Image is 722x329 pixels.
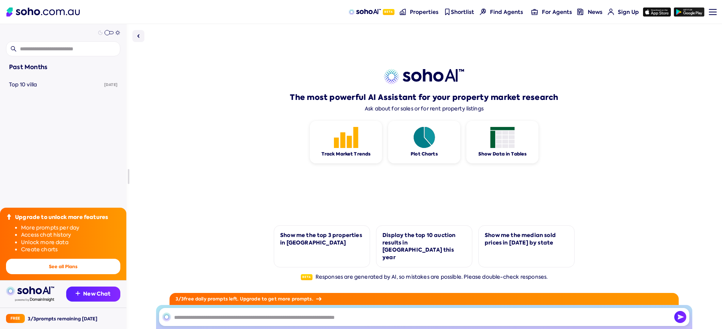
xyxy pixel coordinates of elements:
[411,151,438,157] div: Plot Charts
[674,311,686,323] button: Send
[531,9,538,15] img: for-agents-nav icon
[15,298,54,302] img: Data provided by Domain Insight
[6,77,101,93] a: Top 10 villa
[674,8,704,17] img: google-play icon
[608,9,614,15] img: for-agents-nav icon
[21,239,120,246] li: Unlock more data
[21,224,120,232] li: More prompts per day
[6,8,80,17] img: Soho Logo
[577,9,584,15] img: news-nav icon
[542,8,572,16] span: For Agents
[6,314,25,323] div: Free
[334,127,358,148] img: Feature 1 icon
[9,62,117,72] div: Past Months
[410,8,438,16] span: Properties
[618,8,639,16] span: Sign Up
[490,8,523,16] span: Find Agents
[76,291,80,296] img: Recommendation icon
[134,32,143,41] img: Sidebar toggle icon
[478,151,527,157] div: Show Data in Tables
[322,151,371,157] div: Track Market Trends
[170,293,679,305] div: 3 / 3 free daily prompts left. Upgrade to get more prompts.
[588,8,602,16] span: News
[280,232,364,246] div: Show me the top 3 properties in [GEOGRAPHIC_DATA]
[316,297,322,301] img: Arrow icon
[412,127,437,148] img: Feature 1 icon
[6,287,54,296] img: sohoai logo
[400,9,406,15] img: properties-nav icon
[444,9,450,15] img: shortlist-nav icon
[480,9,486,15] img: Find agents icon
[6,259,120,274] button: See all Plans
[485,232,568,246] div: Show me the median sold prices in [DATE] by state
[384,69,464,84] img: sohoai logo
[451,8,474,16] span: Shortlist
[674,311,686,323] img: Send icon
[290,92,558,103] h1: The most powerful AI Assistant for your property market research
[6,214,12,220] img: Upgrade icon
[21,231,120,239] li: Access chat history
[9,81,101,89] div: Top 10 villa
[101,77,120,93] div: [DATE]
[15,214,108,221] div: Upgrade to unlock more features
[66,287,120,302] button: New Chat
[490,127,515,148] img: Feature 1 icon
[301,273,548,281] div: Responses are generated by AI, so mistakes are possible. Please double-check responses.
[382,232,466,261] div: Display the top 10 auction results in [GEOGRAPHIC_DATA] this year
[349,9,381,15] img: sohoAI logo
[383,9,394,15] span: Beta
[28,315,97,322] div: 3 / 3 prompts remaining [DATE]
[301,274,312,280] span: Beta
[21,246,120,254] li: Create charts
[643,8,671,17] img: app-store icon
[9,81,37,88] span: Top 10 villa
[162,312,171,321] img: SohoAI logo black
[365,106,484,112] div: Ask about for sales or for rent property listings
